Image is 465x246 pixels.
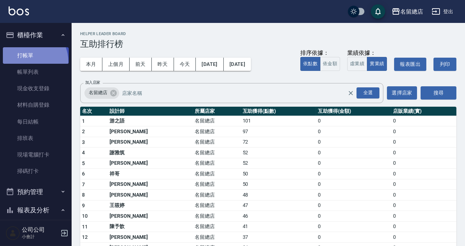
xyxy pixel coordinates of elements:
td: [PERSON_NAME] [108,190,193,201]
td: 0 [316,158,391,169]
td: 名留總店 [193,126,241,137]
td: 陳予歆 [108,221,193,232]
td: 名留總店 [193,137,241,148]
button: 昨天 [152,58,174,71]
td: 0 [316,190,391,201]
span: 4 [82,150,85,155]
a: 掃碼打卡 [3,163,69,179]
button: 依金額 [320,57,340,71]
td: 52 [241,148,316,158]
p: 小會計 [22,233,58,240]
td: [PERSON_NAME] [108,179,193,190]
td: 0 [391,116,456,126]
td: 0 [316,126,391,137]
td: 王筱婷 [108,200,193,211]
td: 0 [391,126,456,137]
td: 0 [316,116,391,126]
th: 所屬店家 [193,107,241,116]
img: Logo [9,6,29,15]
span: 11 [82,224,88,230]
td: 0 [391,179,456,190]
td: 名留總店 [193,116,241,126]
td: 0 [391,232,456,243]
h2: Helper Leader Board [80,32,456,36]
span: 7 [82,182,85,187]
td: 名留總店 [193,169,241,179]
a: 每日結帳 [3,114,69,130]
td: 0 [391,158,456,169]
button: 列印 [433,58,456,71]
th: 互助獲得(金額) [316,107,391,116]
button: 依點數 [300,57,320,71]
button: 報表及分析 [3,201,69,220]
button: [DATE] [224,58,251,71]
td: 名留總店 [193,190,241,201]
td: 名留總店 [193,158,241,169]
h5: 公司公司 [22,226,58,233]
button: 報表匯出 [394,58,426,71]
h3: 互助排行榜 [80,39,456,49]
td: 0 [316,137,391,148]
div: 名留總店 [400,7,423,16]
td: 名留總店 [193,211,241,222]
td: 0 [391,200,456,211]
td: 52 [241,158,316,169]
th: 互助獲得(點數) [241,107,316,116]
span: 3 [82,139,85,145]
span: 2 [82,129,85,134]
td: 97 [241,126,316,137]
td: 名留總店 [193,179,241,190]
td: 0 [316,179,391,190]
button: 登出 [429,5,456,18]
button: 預約管理 [3,183,69,201]
td: [PERSON_NAME] [108,211,193,222]
a: 現場電腦打卡 [3,146,69,163]
span: 名留總店 [84,89,112,96]
span: 12 [82,234,88,240]
img: Person [6,226,20,240]
td: 0 [391,148,456,158]
span: 9 [82,203,85,208]
td: 0 [391,221,456,232]
td: 48 [241,190,316,201]
td: 101 [241,116,316,126]
td: 名留總店 [193,148,241,158]
div: 業績依據： [347,49,387,57]
td: [PERSON_NAME] [108,158,193,169]
td: 0 [316,232,391,243]
td: 72 [241,137,316,148]
span: 10 [82,213,88,219]
td: [PERSON_NAME] [108,232,193,243]
div: 名留總店 [84,87,119,99]
th: 設計師 [108,107,193,116]
td: 祥哥 [108,169,193,179]
td: 37 [241,232,316,243]
button: 上個月 [102,58,130,71]
a: 材料自購登錄 [3,97,69,113]
button: 本月 [80,58,102,71]
td: 0 [316,148,391,158]
a: 排班表 [3,130,69,146]
td: 0 [391,169,456,179]
td: 名留總店 [193,200,241,211]
td: [PERSON_NAME] [108,126,193,137]
td: 41 [241,221,316,232]
input: 店家名稱 [120,87,360,99]
button: 今天 [174,58,196,71]
button: 前天 [130,58,152,71]
td: 46 [241,211,316,222]
td: 0 [316,221,391,232]
td: 名留總店 [193,221,241,232]
button: 名留總店 [389,4,426,19]
button: 實業績 [367,57,387,71]
span: 1 [82,118,85,124]
button: 搜尋 [421,86,456,100]
a: 帳單列表 [3,64,69,80]
td: 0 [316,169,391,179]
div: 排序依據： [300,49,340,57]
button: 選擇店家 [387,86,417,100]
td: 47 [241,200,316,211]
button: [DATE] [196,58,223,71]
div: 全選 [357,87,379,98]
td: 謝雅筑 [108,148,193,158]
